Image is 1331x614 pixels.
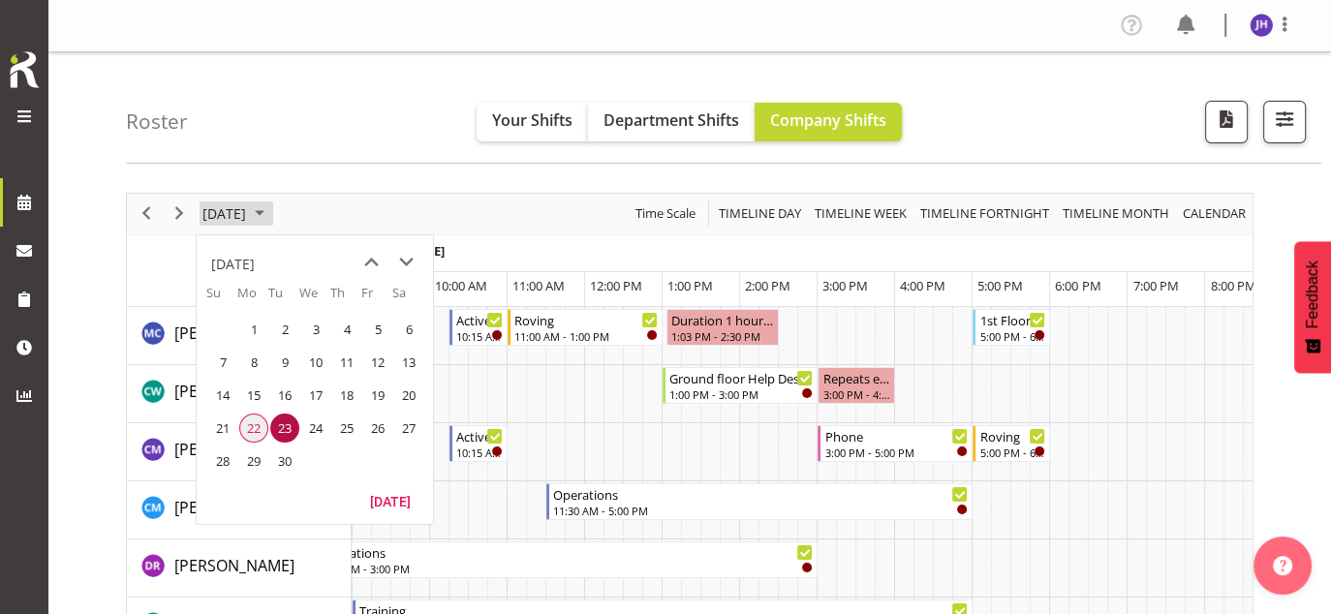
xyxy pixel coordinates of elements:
span: 3:00 PM [822,277,868,294]
span: Friday, September 26, 2025 [363,414,392,443]
button: Timeline Week [812,201,911,226]
div: 5:00 PM - 6:00 PM [979,328,1045,344]
div: Ground floor Help Desk [669,368,813,387]
div: Aurora Catu"s event - 1st Floor Desk Begin From Tuesday, September 23, 2025 at 5:00:00 PM GMT+12:... [973,309,1050,346]
span: Wednesday, September 24, 2025 [301,414,330,443]
div: Phone [824,426,968,445]
div: Debra Robinson"s event - Operations Begin From Tuesday, September 23, 2025 at 8:30:00 AM GMT+12:0... [314,541,818,578]
span: Monday, September 1, 2025 [239,315,268,344]
div: Repeats every [DATE] - [PERSON_NAME] [822,368,890,387]
div: Active Rhyming [456,426,503,445]
button: Your Shifts [477,103,588,141]
button: Time Scale [633,201,699,226]
span: Sunday, September 14, 2025 [208,381,237,410]
span: 2:00 PM [745,277,790,294]
span: Sunday, September 7, 2025 [208,348,237,377]
span: Saturday, September 6, 2025 [394,315,423,344]
span: Your Shifts [492,109,573,131]
span: Friday, September 5, 2025 [363,315,392,344]
button: next month [388,245,423,280]
div: Catherine Wilson"s event - Repeats every tuesday - Catherine Wilson Begin From Tuesday, September... [818,367,895,404]
th: Sa [392,284,423,313]
span: 7:00 PM [1132,277,1178,294]
span: Thursday, September 25, 2025 [332,414,361,443]
img: Rosterit icon logo [5,48,44,91]
span: 8:00 PM [1210,277,1255,294]
a: [PERSON_NAME] [174,496,294,519]
span: 5:00 PM [977,277,1023,294]
span: [PERSON_NAME] [174,497,294,518]
span: Wednesday, September 10, 2025 [301,348,330,377]
div: Aurora Catu"s event - Active Rhyming Begin From Tuesday, September 23, 2025 at 10:15:00 AM GMT+12... [449,309,508,346]
span: Tuesday, September 16, 2025 [270,381,299,410]
th: Tu [268,284,299,313]
div: Chamique Mamolo"s event - Phone Begin From Tuesday, September 23, 2025 at 3:00:00 PM GMT+12:00 En... [818,425,973,462]
a: [PERSON_NAME] [174,438,294,461]
div: Active Rhyming [456,310,503,329]
div: Cindy Mulrooney"s event - Operations Begin From Tuesday, September 23, 2025 at 11:30:00 AM GMT+12... [546,483,973,520]
span: Time Scale [634,201,697,226]
img: jill-harpur11666.jpg [1250,14,1273,37]
span: Company Shifts [770,109,886,131]
button: Next [167,201,193,226]
div: previous period [130,194,163,234]
span: Thursday, September 11, 2025 [332,348,361,377]
button: Company Shifts [755,103,902,141]
div: 1:03 PM - 2:30 PM [671,328,774,344]
td: Catherine Wilson resource [127,365,352,423]
span: calendar [1181,201,1248,226]
div: 3:00 PM - 4:00 PM [822,386,890,402]
div: Aurora Catu"s event - Duration 1 hours - Aurora Catu Begin From Tuesday, September 23, 2025 at 1:... [666,309,779,346]
a: [PERSON_NAME] [174,322,294,345]
td: Cindy Mulrooney resource [127,481,352,539]
div: 1:00 PM - 3:00 PM [669,386,813,402]
button: Fortnight [917,201,1053,226]
span: 10:00 AM [435,277,487,294]
span: Wednesday, September 17, 2025 [301,381,330,410]
span: Monday, September 15, 2025 [239,381,268,410]
span: Tuesday, September 2, 2025 [270,315,299,344]
div: Aurora Catu"s event - Roving Begin From Tuesday, September 23, 2025 at 11:00:00 AM GMT+12:00 Ends... [508,309,663,346]
div: Catherine Wilson"s event - Ground floor Help Desk Begin From Tuesday, September 23, 2025 at 1:00:... [663,367,818,404]
button: Download a PDF of the roster for the current day [1205,101,1248,143]
span: Feedback [1304,261,1321,328]
span: Tuesday, September 23, 2025 [270,414,299,443]
button: Feedback - Show survey [1294,241,1331,373]
button: Timeline Day [716,201,805,226]
div: title [211,245,255,284]
span: Timeline Month [1061,201,1171,226]
div: Operations [553,484,968,504]
th: Mo [237,284,268,313]
span: Wednesday, September 3, 2025 [301,315,330,344]
div: 8:30 AM - 3:00 PM [321,561,813,576]
span: 12:00 PM [590,277,642,294]
div: September 23, 2025 [196,194,276,234]
div: 11:00 AM - 1:00 PM [514,328,658,344]
div: Roving [979,426,1045,445]
span: [PERSON_NAME] [174,555,294,576]
td: Debra Robinson resource [127,539,352,598]
span: Friday, September 12, 2025 [363,348,392,377]
button: Filter Shifts [1263,101,1306,143]
span: Thursday, September 18, 2025 [332,381,361,410]
div: 5:00 PM - 6:00 PM [979,445,1045,460]
span: 11:00 AM [512,277,565,294]
div: 1st Floor Desk [979,310,1045,329]
span: Department Shifts [604,109,739,131]
span: Timeline Week [813,201,909,226]
button: Department Shifts [588,103,755,141]
th: We [299,284,330,313]
span: [PERSON_NAME] [174,322,294,344]
th: Fr [361,284,392,313]
div: Operations [321,542,813,562]
th: Su [206,284,237,313]
span: [DATE] [201,201,248,226]
a: [PERSON_NAME] [174,554,294,577]
div: 10:15 AM - 11:00 AM [456,445,503,460]
td: Chamique Mamolo resource [127,423,352,481]
h4: Roster [126,110,188,133]
span: Saturday, September 13, 2025 [394,348,423,377]
div: 11:30 AM - 5:00 PM [553,503,968,518]
div: 3:00 PM - 5:00 PM [824,445,968,460]
div: Chamique Mamolo"s event - Active Rhyming Begin From Tuesday, September 23, 2025 at 10:15:00 AM GM... [449,425,508,462]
